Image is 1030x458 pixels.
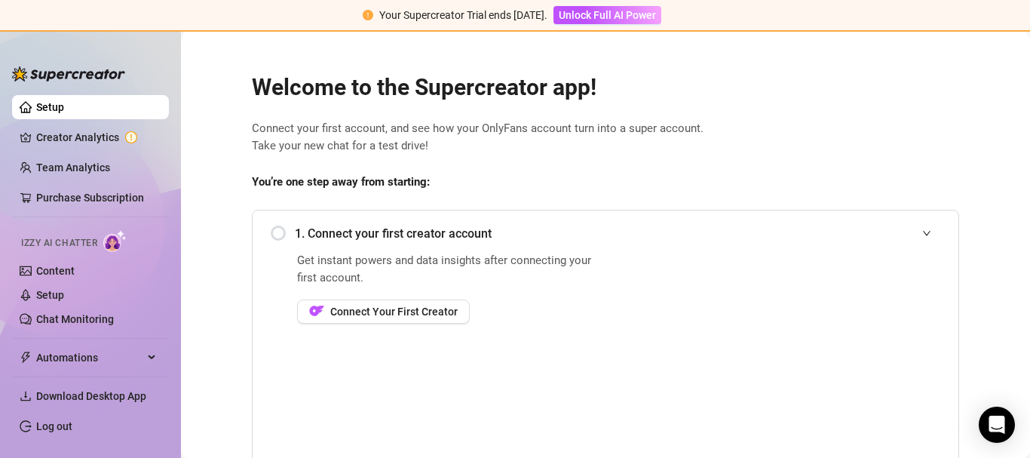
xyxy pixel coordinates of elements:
a: OFConnect Your First Creator [297,300,601,324]
button: OFConnect Your First Creator [297,300,470,324]
iframe: Add Creators [639,252,940,445]
a: Unlock Full AI Power [553,9,661,21]
img: logo-BBDzfeDw.svg [12,66,125,81]
a: Team Analytics [36,161,110,174]
a: Purchase Subscription [36,186,157,210]
span: expanded [922,229,931,238]
span: 1. Connect your first creator account [295,224,940,243]
a: Setup [36,101,64,113]
a: Log out [36,420,72,432]
span: Download Desktop App [36,390,146,402]
div: 1. Connect your first creator account [271,215,940,252]
span: thunderbolt [20,352,32,364]
div: Open Intercom Messenger [979,407,1015,443]
span: Izzy AI Chatter [21,236,97,251]
button: Unlock Full AI Power [553,6,661,24]
span: exclamation-circle [363,10,373,20]
span: Connect your first account, and see how your OnlyFans account turn into a super account. Take you... [252,120,959,155]
img: OF [309,303,324,318]
a: Content [36,265,75,277]
strong: You’re one step away from starting: [252,175,430,189]
span: Unlock Full AI Power [559,9,656,21]
span: Get instant powers and data insights after connecting your first account. [297,252,601,287]
span: download [20,390,32,402]
h2: Welcome to the Supercreator app! [252,73,959,102]
span: Automations [36,346,143,370]
a: Creator Analytics exclamation-circle [36,125,157,149]
span: Connect Your First Creator [330,306,458,318]
a: Setup [36,289,64,301]
span: Your Supercreator Trial ends [DATE]. [379,9,547,21]
a: Chat Monitoring [36,313,114,325]
img: AI Chatter [103,230,127,252]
